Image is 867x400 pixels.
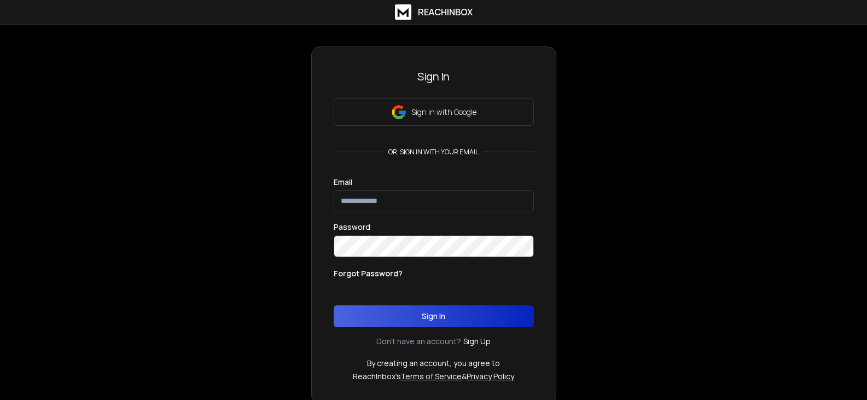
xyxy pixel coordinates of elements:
button: Sign in with Google [334,98,534,126]
p: By creating an account, you agree to [367,358,500,369]
p: Forgot Password? [334,268,403,279]
a: Privacy Policy [467,371,514,381]
a: Sign Up [463,336,491,347]
p: Sign in with Google [411,107,476,118]
a: Terms of Service [400,371,462,381]
p: Don't have an account? [376,336,461,347]
h3: Sign In [334,69,534,84]
label: Email [334,178,352,186]
a: ReachInbox [395,4,473,20]
p: ReachInbox's & [353,371,514,382]
img: logo [395,4,411,20]
button: Sign In [334,305,534,327]
h1: ReachInbox [418,5,473,19]
label: Password [334,223,370,231]
p: or, sign in with your email [384,148,483,156]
